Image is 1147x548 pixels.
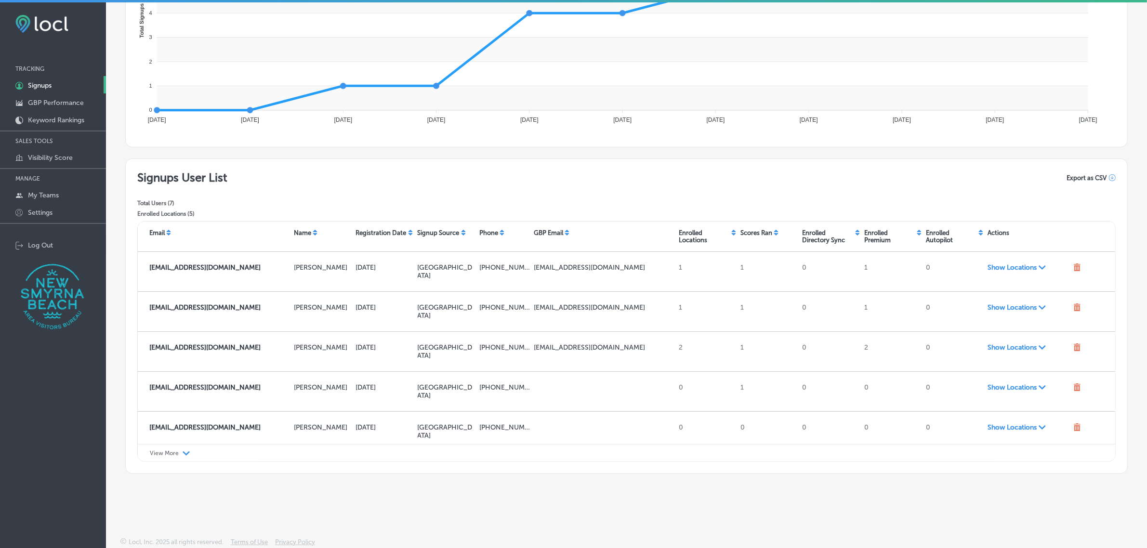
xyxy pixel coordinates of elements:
[149,10,152,16] tspan: 4
[28,116,84,124] p: Keyword Rankings
[922,260,984,284] div: 0
[137,210,227,217] p: Enrolled Locations ( 5 )
[798,260,860,284] div: 0
[988,263,1069,272] span: Show Locations
[864,229,915,244] p: Enrolled Premium
[737,379,798,404] div: 1
[356,383,414,391] p: [DATE]
[798,300,860,324] div: 0
[860,339,922,364] div: 2
[149,229,165,236] p: Email
[860,379,922,404] div: 0
[149,107,152,113] tspan: 0
[534,303,674,312] p: nsmofhistory@gmail.com
[427,117,446,123] tspan: [DATE]
[922,300,984,324] div: 0
[988,229,1009,236] p: Actions
[149,343,290,352] p: info@riverwitchkayak.com
[356,343,414,352] p: [DATE]
[294,303,352,312] p: Greg Holbrook
[294,423,352,431] p: Donna Ruby
[149,423,261,431] strong: [EMAIL_ADDRESS][DOMAIN_NAME]
[149,303,290,312] p: nsmofhistory@gmail.com
[860,419,922,444] div: 0
[294,343,352,352] p: Ursula Moccia
[1073,423,1081,433] span: Remove user from your referral organization.
[418,343,475,360] p: [GEOGRAPHIC_DATA]
[707,117,725,123] tspan: [DATE]
[137,200,227,207] p: Total Users ( 7 )
[149,263,290,272] p: victoriameetingcenter@gmail.com
[129,538,224,546] p: Locl, Inc. 2025 all rights reserved.
[1073,383,1081,393] span: Remove user from your referral organization.
[294,383,352,391] p: Tammy Cummings
[1079,117,1097,123] tspan: [DATE]
[737,419,798,444] div: 0
[479,263,530,272] p: [PHONE_NUMBER]
[613,117,632,123] tspan: [DATE]
[241,117,259,123] tspan: [DATE]
[28,99,84,107] p: GBP Performance
[334,117,352,123] tspan: [DATE]
[737,300,798,324] div: 1
[988,423,1069,431] span: Show Locations
[137,170,227,184] h2: Signups User List
[922,379,984,404] div: 0
[1073,263,1081,273] span: Remove user from your referral organization.
[800,117,818,123] tspan: [DATE]
[520,117,539,123] tspan: [DATE]
[988,383,1069,391] span: Show Locations
[479,229,498,236] p: Phone
[356,303,414,312] p: [DATE]
[1073,303,1081,313] span: Remove user from your referral organization.
[149,263,261,272] strong: [EMAIL_ADDRESS][DOMAIN_NAME]
[356,423,414,431] p: [DATE]
[534,343,674,352] p: uamoccia@gmail.com
[798,379,860,404] div: 0
[534,229,563,236] p: GBP Email
[679,229,730,244] p: Enrolled Locations
[294,263,352,272] p: Kelly Laub
[1067,174,1107,182] span: Export as CSV
[740,229,772,236] p: Scores Ran
[737,339,798,364] div: 1
[418,229,460,236] p: Signup Source
[675,300,737,324] div: 1
[926,229,977,244] p: Enrolled Autopilot
[418,263,475,280] p: [GEOGRAPHIC_DATA]
[1073,343,1081,353] span: Remove user from your referral organization.
[149,423,290,431] p: atlanticplaza@cfl.rr.com
[149,83,152,89] tspan: 1
[418,303,475,320] p: [GEOGRAPHIC_DATA]
[418,383,475,400] p: [GEOGRAPHIC_DATA]
[986,117,1004,123] tspan: [DATE]
[675,260,737,284] div: 1
[294,229,311,236] p: Name
[149,383,290,391] p: nssmarketing23@gmail.com
[149,383,261,391] strong: [EMAIL_ADDRESS][DOMAIN_NAME]
[479,303,530,312] p: [PHONE_NUMBER]
[988,343,1069,352] span: Show Locations
[19,263,86,330] img: New Smyrna Beach
[479,423,530,431] p: [PHONE_NUMBER]
[28,191,59,199] p: My Teams
[28,81,52,90] p: Signups
[675,379,737,404] div: 0
[15,15,68,33] img: fda3e92497d09a02dc62c9cd864e3231.png
[737,260,798,284] div: 1
[922,339,984,364] div: 0
[479,343,530,352] p: [PHONE_NUMBER]
[356,229,407,236] p: Registration Date
[148,117,166,123] tspan: [DATE]
[149,59,152,65] tspan: 2
[802,229,853,244] p: Enrolled Directory Sync
[798,339,860,364] div: 0
[149,303,261,312] strong: [EMAIL_ADDRESS][DOMAIN_NAME]
[479,383,530,391] p: [PHONE_NUMBER]
[28,241,53,249] p: Log Out
[150,450,179,457] p: View More
[418,423,475,440] p: [GEOGRAPHIC_DATA]
[149,343,261,352] strong: [EMAIL_ADDRESS][DOMAIN_NAME]
[988,303,1069,312] span: Show Locations
[28,154,73,162] p: Visibility Score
